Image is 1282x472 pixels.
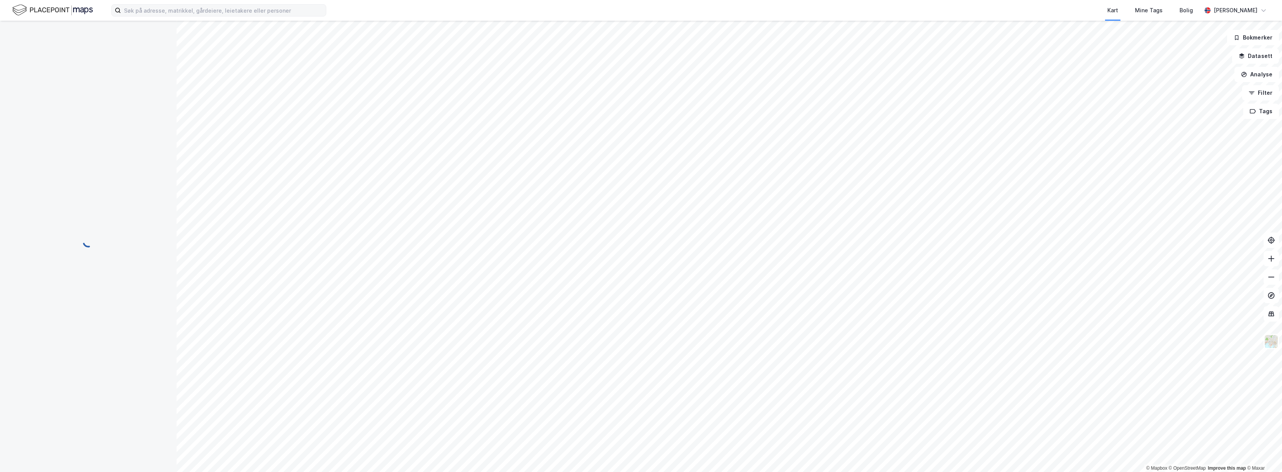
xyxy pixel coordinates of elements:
[1242,85,1279,101] button: Filter
[121,5,326,16] input: Søk på adresse, matrikkel, gårdeiere, leietakere eller personer
[1232,48,1279,64] button: Datasett
[82,236,94,248] img: spinner.a6d8c91a73a9ac5275cf975e30b51cfb.svg
[12,3,93,17] img: logo.f888ab2527a4732fd821a326f86c7f29.svg
[1234,67,1279,82] button: Analyse
[1244,435,1282,472] iframe: Chat Widget
[1264,334,1279,349] img: Z
[1243,104,1279,119] button: Tags
[1214,6,1257,15] div: [PERSON_NAME]
[1180,6,1193,15] div: Bolig
[1208,465,1246,471] a: Improve this map
[1135,6,1163,15] div: Mine Tags
[1244,435,1282,472] div: Kontrollprogram for chat
[1227,30,1279,45] button: Bokmerker
[1146,465,1167,471] a: Mapbox
[1169,465,1206,471] a: OpenStreetMap
[1107,6,1118,15] div: Kart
